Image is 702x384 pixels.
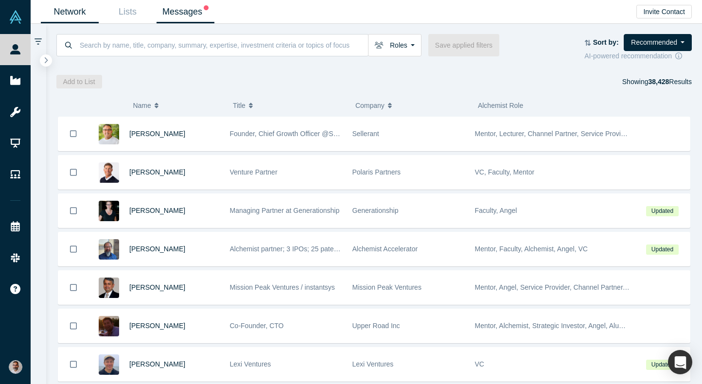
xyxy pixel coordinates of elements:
[355,95,468,116] button: Company
[230,283,335,291] span: Mission Peak Ventures / instantsys
[368,34,421,56] button: Roles
[99,201,119,221] img: Rachel Chalmers's Profile Image
[646,206,678,216] span: Updated
[129,207,185,214] a: [PERSON_NAME]
[99,124,119,144] img: Kenan Rappuchi's Profile Image
[230,207,340,214] span: Managing Partner at Generationship
[129,360,185,368] a: [PERSON_NAME]
[56,75,102,88] button: Add to List
[475,168,535,176] span: VC, Faculty, Mentor
[230,245,444,253] span: Alchemist partner; 3 IPOs; 25 patents; VC and angel; early Google eng
[58,309,88,343] button: Bookmark
[9,360,22,374] img: Gotam Bhardwaj's Account
[157,0,214,23] a: Messages
[352,130,379,138] span: Sellerant
[584,51,692,61] div: AI-powered recommendation
[646,244,678,255] span: Updated
[129,130,185,138] a: [PERSON_NAME]
[129,283,185,291] a: [PERSON_NAME]
[352,245,418,253] span: Alchemist Accelerator
[99,316,119,336] img: Lexi Viripaeff's Profile Image
[79,34,368,56] input: Search by name, title, company, summary, expertise, investment criteria or topics of focus
[352,360,394,368] span: Lexi Ventures
[475,245,588,253] span: Mentor, Faculty, Alchemist, Angel, VC
[230,130,356,138] span: Founder, Chief Growth Officer @Sellerant
[352,207,399,214] span: Generationship
[58,156,88,189] button: Bookmark
[352,283,421,291] span: Mission Peak Ventures
[58,232,88,266] button: Bookmark
[133,95,151,116] span: Name
[99,278,119,298] img: Vipin Chawla's Profile Image
[624,34,692,51] button: Recommended
[129,322,185,330] a: [PERSON_NAME]
[99,162,119,183] img: Gary Swart's Profile Image
[636,5,692,18] button: Invite Contact
[648,78,669,86] strong: 38,428
[230,360,271,368] span: Lexi Ventures
[475,360,484,368] span: VC
[58,271,88,304] button: Bookmark
[99,0,157,23] a: Lists
[646,360,678,370] span: Updated
[475,207,517,214] span: Faculty, Angel
[593,38,619,46] strong: Sort by:
[475,283,636,291] span: Mentor, Angel, Service Provider, Channel Partner, VC
[230,168,278,176] span: Venture Partner
[230,322,284,330] span: Co-Founder, CTO
[99,239,119,260] img: Adam Sah's Profile Image
[129,245,185,253] a: [PERSON_NAME]
[41,0,99,23] a: Network
[428,34,499,56] button: Save applied filters
[58,117,88,151] button: Bookmark
[478,102,523,109] span: Alchemist Role
[233,95,246,116] span: Title
[352,168,401,176] span: Polaris Partners
[355,95,385,116] span: Company
[9,10,22,24] img: Alchemist Vault Logo
[58,194,88,227] button: Bookmark
[352,322,400,330] span: Upper Road Inc
[648,78,692,86] span: Results
[133,95,223,116] button: Name
[622,75,692,88] div: Showing
[99,354,119,375] img: Jonah Probell's Profile Image
[129,168,185,176] a: [PERSON_NAME]
[233,95,345,116] button: Title
[58,348,88,381] button: Bookmark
